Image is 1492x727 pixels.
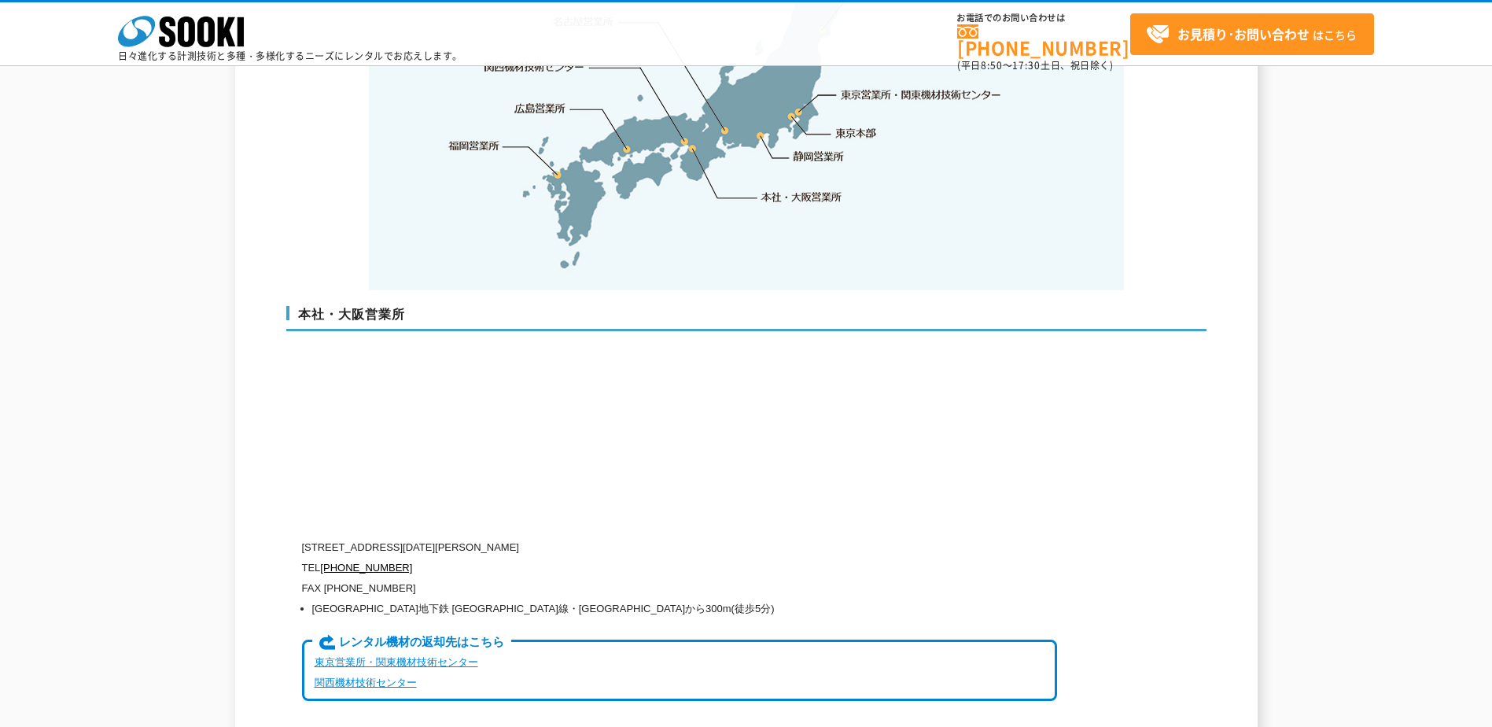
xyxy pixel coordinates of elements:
[957,58,1113,72] span: (平日 ～ 土日、祝日除く)
[315,677,417,688] a: 関西機材技術センター
[286,306,1206,331] h3: 本社・大阪営業所
[302,537,1057,558] p: [STREET_ADDRESS][DATE][PERSON_NAME]
[760,189,842,205] a: 本社・大阪営業所
[957,13,1130,23] span: お電話でのお問い合わせは
[118,51,462,61] p: 日々進化する計測技術と多種・多様化するニーズにレンタルでお応えします。
[302,578,1057,599] p: FAX [PHONE_NUMBER]
[312,634,511,651] span: レンタル機材の返却先はこちら
[842,87,1003,102] a: 東京営業所・関東機材技術センター
[1012,58,1041,72] span: 17:30
[312,599,1057,619] li: [GEOGRAPHIC_DATA]地下鉄 [GEOGRAPHIC_DATA]線・[GEOGRAPHIC_DATA]から300m(徒歩5分)
[1130,13,1374,55] a: お見積り･お問い合わせはこちら
[448,138,499,153] a: 福岡営業所
[981,58,1003,72] span: 8:50
[836,126,877,142] a: 東京本部
[957,24,1130,57] a: [PHONE_NUMBER]
[320,562,412,574] a: [PHONE_NUMBER]
[1177,24,1310,43] strong: お見積り･お問い合わせ
[315,656,478,668] a: 東京営業所・関東機材技術センター
[515,100,566,116] a: 広島営業所
[793,149,844,164] a: 静岡営業所
[302,558,1057,578] p: TEL
[1146,23,1357,46] span: はこちら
